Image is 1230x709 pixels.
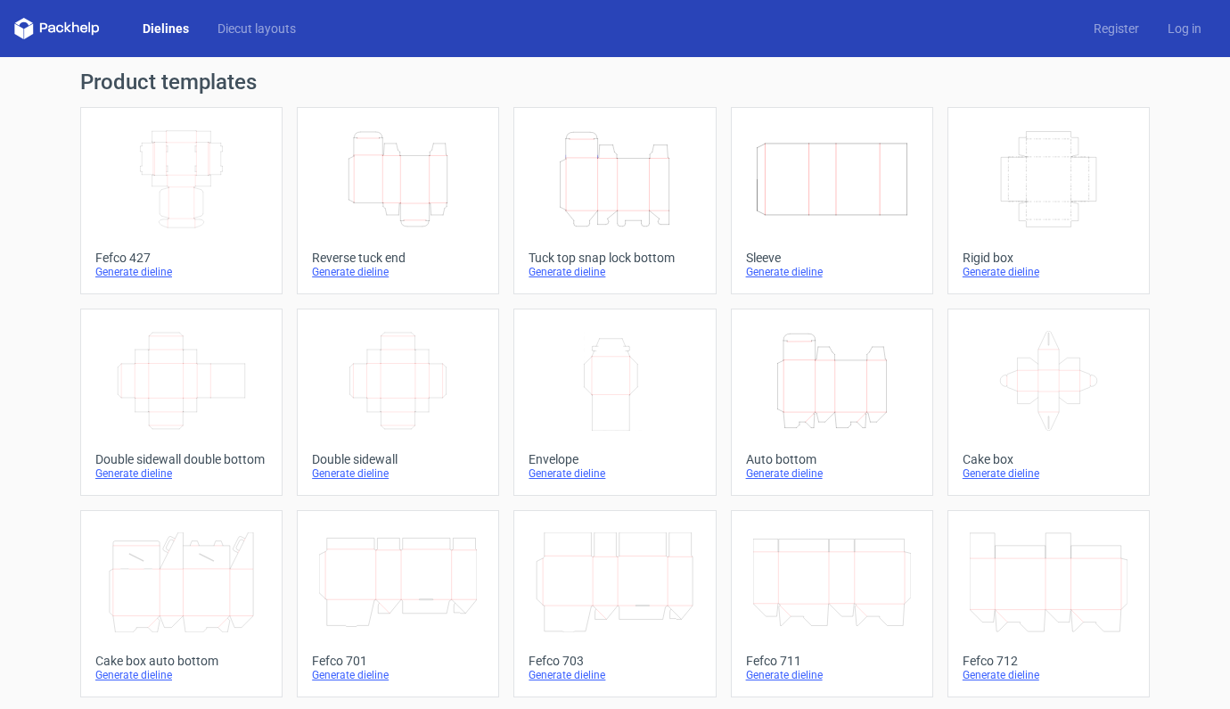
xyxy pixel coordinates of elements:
[731,309,933,496] a: Auto bottomGenerate dieline
[947,107,1150,294] a: Rigid boxGenerate dieline
[312,251,484,265] div: Reverse tuck end
[529,452,701,466] div: Envelope
[529,251,701,265] div: Tuck top snap lock bottom
[963,452,1135,466] div: Cake box
[95,668,267,682] div: Generate dieline
[297,107,499,294] a: Reverse tuck endGenerate dieline
[746,654,918,668] div: Fefco 711
[95,654,267,668] div: Cake box auto bottom
[731,510,933,697] a: Fefco 711Generate dieline
[963,265,1135,279] div: Generate dieline
[947,510,1150,697] a: Fefco 712Generate dieline
[746,452,918,466] div: Auto bottom
[297,510,499,697] a: Fefco 701Generate dieline
[312,452,484,466] div: Double sidewall
[95,452,267,466] div: Double sidewall double bottom
[95,265,267,279] div: Generate dieline
[963,654,1135,668] div: Fefco 712
[963,251,1135,265] div: Rigid box
[746,668,918,682] div: Generate dieline
[963,668,1135,682] div: Generate dieline
[746,466,918,481] div: Generate dieline
[513,309,716,496] a: EnvelopeGenerate dieline
[529,654,701,668] div: Fefco 703
[513,510,716,697] a: Fefco 703Generate dieline
[731,107,933,294] a: SleeveGenerate dieline
[1079,20,1153,37] a: Register
[297,309,499,496] a: Double sidewallGenerate dieline
[128,20,203,37] a: Dielines
[513,107,716,294] a: Tuck top snap lock bottomGenerate dieline
[312,668,484,682] div: Generate dieline
[80,510,283,697] a: Cake box auto bottomGenerate dieline
[529,466,701,481] div: Generate dieline
[529,668,701,682] div: Generate dieline
[80,71,1150,93] h1: Product templates
[312,466,484,481] div: Generate dieline
[80,107,283,294] a: Fefco 427Generate dieline
[746,265,918,279] div: Generate dieline
[529,265,701,279] div: Generate dieline
[312,265,484,279] div: Generate dieline
[203,20,310,37] a: Diecut layouts
[963,466,1135,481] div: Generate dieline
[947,309,1150,496] a: Cake boxGenerate dieline
[1153,20,1216,37] a: Log in
[312,654,484,668] div: Fefco 701
[95,466,267,481] div: Generate dieline
[80,309,283,496] a: Double sidewall double bottomGenerate dieline
[95,251,267,265] div: Fefco 427
[746,251,918,265] div: Sleeve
